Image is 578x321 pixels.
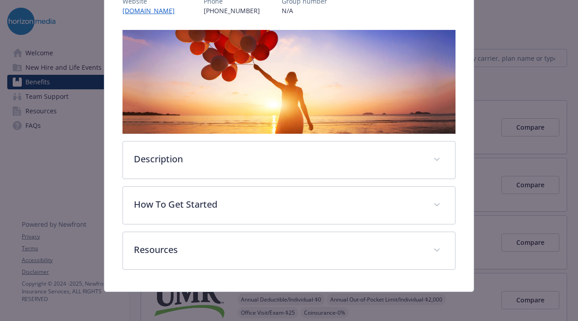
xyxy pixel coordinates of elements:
p: How To Get Started [134,198,422,211]
a: [DOMAIN_NAME] [122,6,182,15]
p: [PHONE_NUMBER] [204,6,260,15]
p: Description [134,152,422,166]
p: Resources [134,243,422,257]
img: banner [122,30,455,134]
div: How To Get Started [123,187,455,224]
div: Resources [123,232,455,269]
p: N/A [282,6,327,15]
div: Description [123,141,455,179]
